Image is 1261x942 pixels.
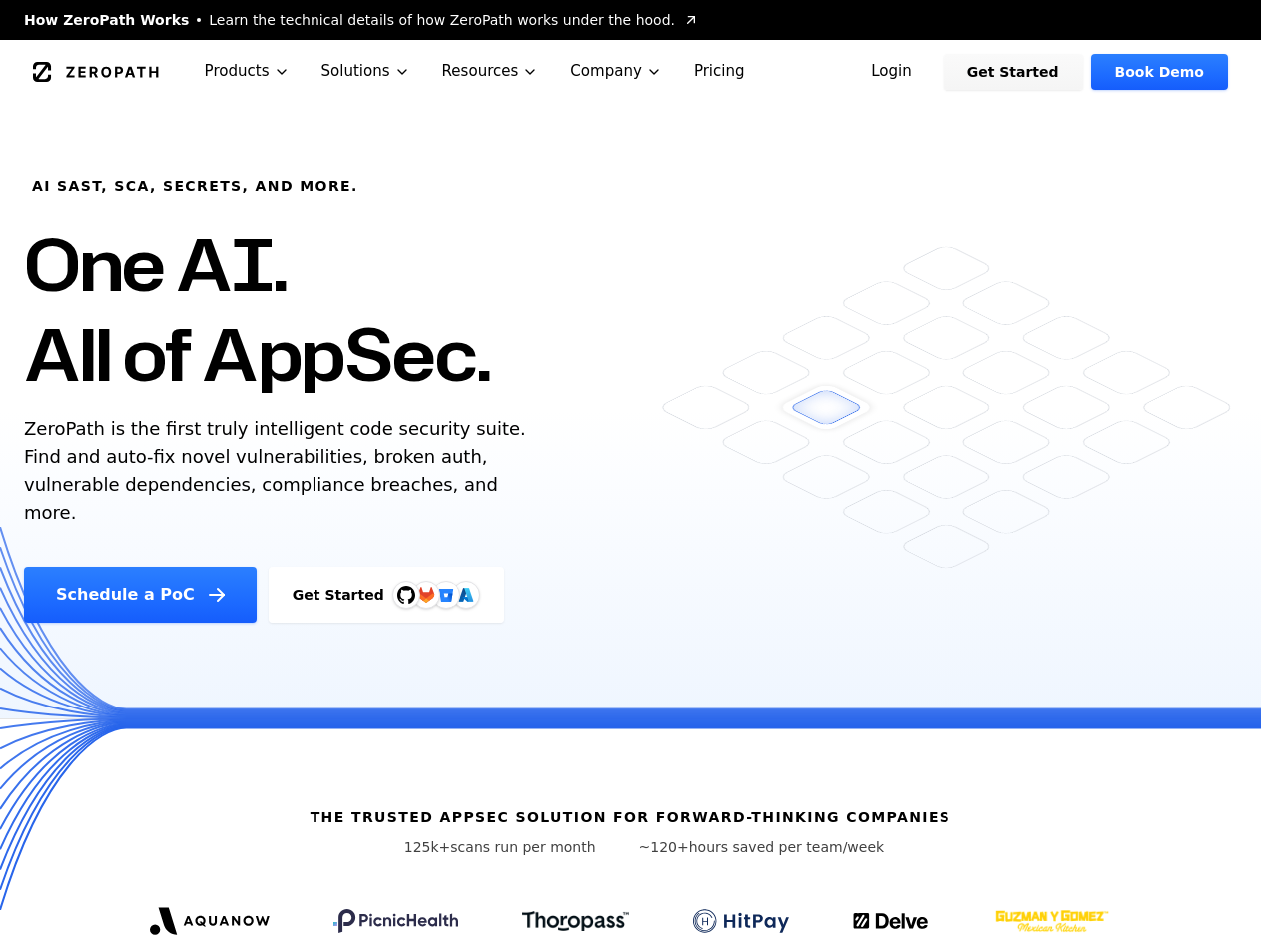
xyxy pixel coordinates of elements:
[639,837,885,857] p: hours saved per team/week
[426,40,555,103] button: Resources
[24,567,257,623] a: Schedule a PoC
[24,415,535,527] p: ZeroPath is the first truly intelligent code security suite. Find and auto-fix novel vulnerabilit...
[189,40,306,103] button: Products
[944,54,1083,90] a: Get Started
[678,40,761,103] a: Pricing
[847,54,936,90] a: Login
[522,911,629,931] img: Thoropass
[306,40,426,103] button: Solutions
[311,807,951,827] h6: The Trusted AppSec solution for forward-thinking companies
[404,839,451,855] span: 125k+
[435,584,457,606] svg: Bitbucket
[32,176,358,196] h6: AI SAST, SCA, Secrets, and more.
[458,587,474,603] img: Azure
[397,586,415,604] img: GitHub
[554,40,678,103] button: Company
[269,567,504,623] a: Get StartedGitHubGitLabAzure
[1091,54,1228,90] a: Book Demo
[24,220,490,399] h1: One AI. All of AppSec.
[24,10,189,30] span: How ZeroPath Works
[24,10,699,30] a: How ZeroPath WorksLearn the technical details of how ZeroPath works under the hood.
[209,10,675,30] span: Learn the technical details of how ZeroPath works under the hood.
[406,575,446,615] img: GitLab
[377,837,623,857] p: scans run per month
[639,839,689,855] span: ~120+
